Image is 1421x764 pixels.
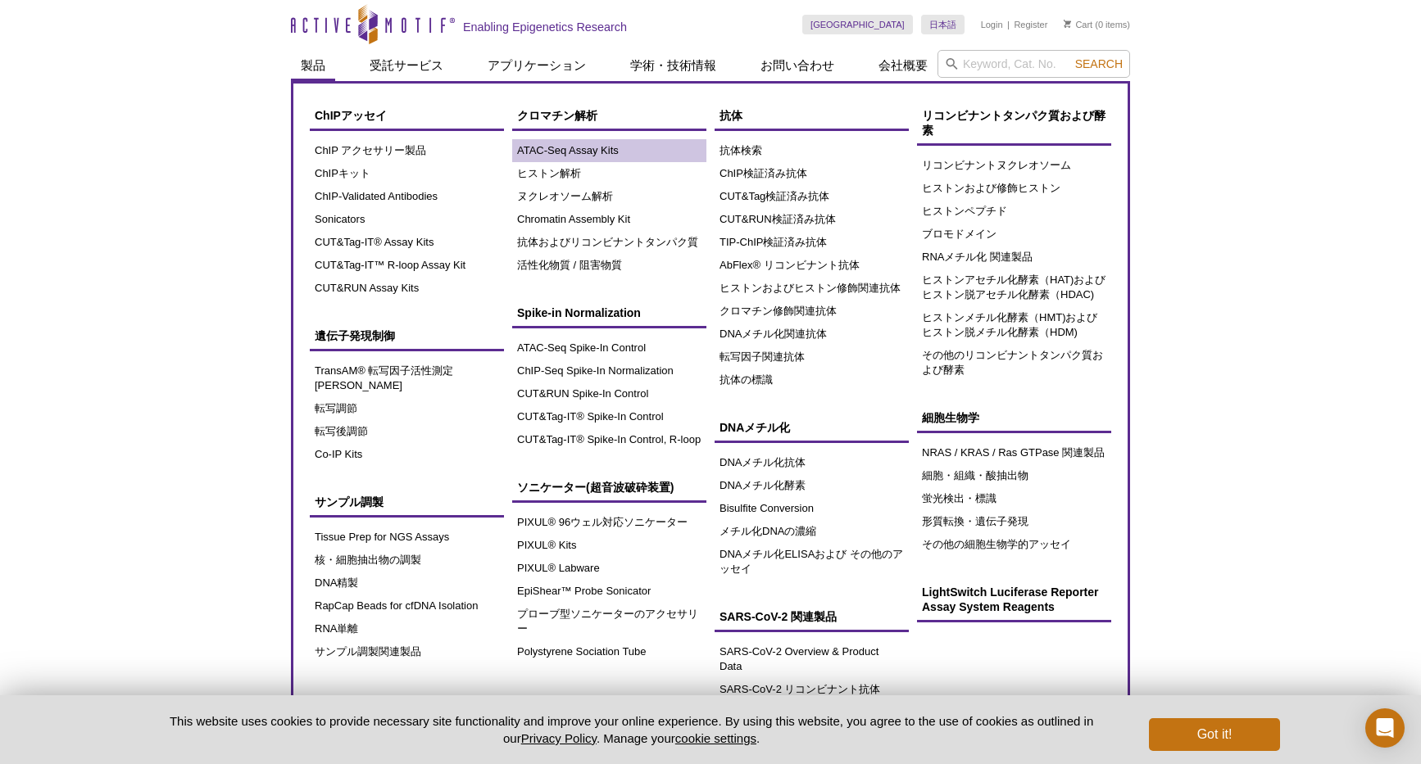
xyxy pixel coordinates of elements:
[917,576,1111,622] a: LightSwitch Luciferase Reporter Assay System Reagents
[1014,19,1047,30] a: Register
[715,231,909,254] a: TIP-ChIP検証済み抗体
[715,497,909,520] a: Bisulfite Conversion
[310,684,504,715] a: NGS
[512,580,706,603] a: EpiShear™ Probe Sonicator
[751,50,844,81] a: お問い合わせ
[512,603,706,640] a: プローブ型ソニケーターのアクセサリー
[517,481,674,494] span: ソニケーター(超音波破砕装置)
[512,405,706,428] a: CUT&Tag-IT® Spike-In Control
[1365,708,1405,748] div: Open Intercom Messenger
[310,526,504,549] a: Tissue Prep for NGS Assays
[922,585,1098,613] span: LightSwitch Luciferase Reporter Assay System Reagents
[620,50,726,81] a: 学術・技術情報
[512,640,706,663] a: Polystyrene Sociation Tube
[478,50,596,81] a: アプリケーション
[310,185,504,208] a: ChIP-Validated Antibodies
[512,185,706,208] a: ヌクレオソーム解析
[715,451,909,474] a: DNAメチル化抗体
[310,254,504,277] a: CUT&Tag-IT™ R-loop Assay Kit
[315,693,339,706] span: NGS
[917,344,1111,382] a: その他のリコンビナントタンパク質および酵素
[720,610,837,623] span: SARS-CoV-2 関連製品
[715,139,909,162] a: 抗体検索
[715,543,909,581] a: DNAメチル化ELISAおよび その他のアッセイ
[310,208,504,231] a: Sonicators
[315,329,395,342] span: 遺伝子発現制御
[1007,15,1010,34] li: |
[715,412,909,443] a: DNAメチル化
[310,359,504,397] a: TransAM® 転写因子活性測定[PERSON_NAME]
[310,572,504,594] a: DNA精製
[512,511,706,534] a: PIXUL® 96ウェル対応ソニケーター
[937,50,1130,78] input: Keyword, Cat. No.
[917,464,1111,487] a: 細胞・組織・酸抽出物
[512,208,706,231] a: Chromatin Assembly Kit
[715,520,909,543] a: メチル化DNAの濃縮
[715,100,909,131] a: 抗体
[917,177,1111,200] a: ヒストンおよび修飾ヒストン
[512,100,706,131] a: クロマチン解析
[512,337,706,359] a: ATAC-Seq Spike-In Control
[675,731,756,745] button: cookie settings
[512,254,706,277] a: 活性化物質 / 阻害物質
[141,712,1122,747] p: This website uses cookies to provide necessary site functionality and improve your online experie...
[802,15,913,34] a: [GEOGRAPHIC_DATA]
[291,50,335,81] a: 製品
[921,15,965,34] a: 日本語
[1064,20,1071,28] img: Your Cart
[1149,718,1280,751] button: Got it!
[517,306,641,319] span: Spike-in Normalization
[1070,57,1128,71] button: Search
[310,231,504,254] a: CUT&Tag-IT® Assay Kits
[512,162,706,185] a: ヒストン解析
[310,640,504,663] a: サンプル調製関連製品
[720,421,790,434] span: DNAメチル化
[512,382,706,405] a: CUT&RUN Spike-In Control
[917,269,1111,306] a: ヒストンアセチル化酵素（HAT)およびヒストン脱アセチル化酵素（HDAC)
[922,411,979,424] span: 細胞生物学
[310,617,504,640] a: RNA単離
[512,557,706,580] a: PIXUL® Labware
[917,200,1111,223] a: ヒストンペプチド
[715,474,909,497] a: DNAメチル化酵素
[715,300,909,323] a: クロマチン修飾関連抗体
[315,495,384,509] span: サンプル調製
[310,100,504,131] a: ChIPアッセイ
[917,154,1111,177] a: リコンビナントヌクレオソーム
[512,297,706,328] a: Spike-in Normalization
[310,443,504,466] a: Co-IP Kits
[917,441,1111,464] a: NRAS / KRAS / Ras GTPase 関連製品
[310,420,504,443] a: 転写後調節
[715,277,909,300] a: ヒストンおよびヒストン修飾関連抗体
[512,428,706,451] a: CUT&Tag-IT® Spike-In Control, R-loop
[315,109,387,122] span: ChIPアッセイ
[1064,15,1130,34] li: (0 items)
[922,109,1105,137] span: リコンビナントタンパク質および酵素
[869,50,937,81] a: 会社概要
[310,139,504,162] a: ChIP アクセサリー製品
[310,162,504,185] a: ChIPキット
[917,306,1111,344] a: ヒストンメチル化酵素（HMT)およびヒストン脱メチル化酵素（HDM)
[917,100,1111,146] a: リコンビナントタンパク質および酵素
[521,731,597,745] a: Privacy Policy
[917,402,1111,433] a: 細胞生物学
[512,139,706,162] a: ATAC-Seq Assay Kits
[917,487,1111,510] a: 蛍光検出・標識
[715,640,909,678] a: SARS-CoV-2 Overview & Product Data
[310,486,504,518] a: サンプル調製
[917,533,1111,556] a: その他の細胞生物学的アッセイ
[310,594,504,617] a: RapCap Beads for cfDNA Isolation
[360,50,453,81] a: 受託サービス
[715,368,909,391] a: 抗体の標識
[715,162,909,185] a: ChIP検証済み抗体
[310,320,504,351] a: 遺伝子発現制御
[981,19,1003,30] a: Login
[1064,19,1092,30] a: Cart
[512,472,706,503] a: ソニケーター(超音波破砕装置)
[463,20,627,34] h2: Enabling Epigenetics Research
[715,678,909,701] a: SARS-CoV-2 リコンビナント抗体
[715,346,909,368] a: 転写因子関連抗体
[1075,57,1123,70] span: Search
[720,109,742,122] span: 抗体
[715,601,909,632] a: SARS-CoV-2 関連製品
